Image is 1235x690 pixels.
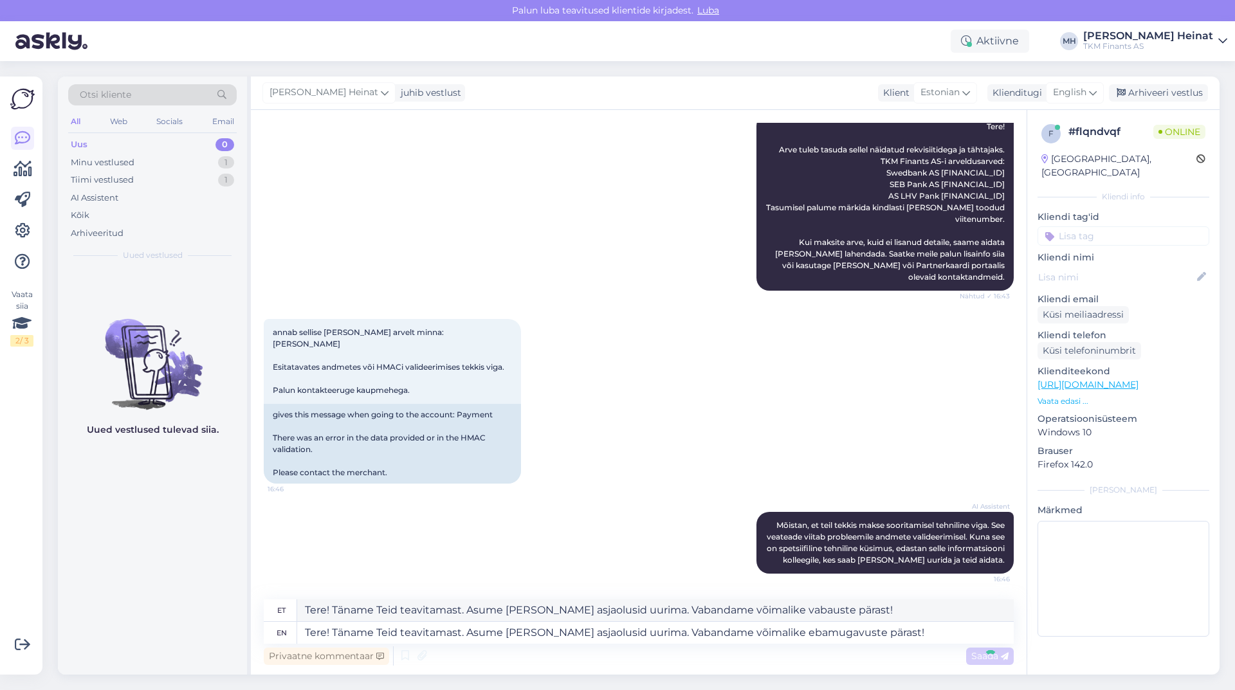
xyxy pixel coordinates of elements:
[264,404,521,484] div: gives this message when going to the account: Payment There was an error in the data provided or ...
[10,335,33,347] div: 2 / 3
[1068,124,1153,140] div: # flqndvqf
[71,227,123,240] div: Arhiveeritud
[1038,395,1209,407] p: Vaata edasi ...
[71,156,134,169] div: Minu vestlused
[10,289,33,347] div: Vaata siia
[1038,210,1209,224] p: Kliendi tag'id
[215,138,234,151] div: 0
[1083,31,1227,51] a: [PERSON_NAME] HeinatTKM Finants AS
[1153,125,1205,139] span: Online
[1038,270,1194,284] input: Lisa nimi
[80,88,131,102] span: Otsi kliente
[107,113,130,130] div: Web
[1038,444,1209,458] p: Brauser
[210,113,237,130] div: Email
[962,574,1010,584] span: 16:46
[58,296,247,412] img: No chats
[1038,412,1209,426] p: Operatsioonisüsteem
[218,174,234,186] div: 1
[1038,365,1209,378] p: Klienditeekond
[1083,31,1213,41] div: [PERSON_NAME] Heinat
[1038,379,1139,390] a: [URL][DOMAIN_NAME]
[1038,458,1209,471] p: Firefox 142.0
[154,113,185,130] div: Socials
[1038,306,1129,323] div: Küsi meiliaadressi
[1041,152,1196,179] div: [GEOGRAPHIC_DATA], [GEOGRAPHIC_DATA]
[123,250,183,261] span: Uued vestlused
[1083,41,1213,51] div: TKM Finants AS
[920,86,960,100] span: Estonian
[767,520,1007,565] span: Mõistan, et teil tekkis makse sooritamisel tehniline viga. See veateade viitab probleemile andmet...
[1038,484,1209,496] div: [PERSON_NAME]
[68,113,83,130] div: All
[268,484,316,494] span: 16:46
[1109,84,1208,102] div: Arhiveeri vestlus
[1038,191,1209,203] div: Kliendi info
[951,30,1029,53] div: Aktiivne
[1038,293,1209,306] p: Kliendi email
[987,86,1042,100] div: Klienditugi
[878,86,910,100] div: Klient
[1038,226,1209,246] input: Lisa tag
[396,86,461,100] div: juhib vestlust
[1048,129,1054,138] span: f
[87,423,219,437] p: Uued vestlused tulevad siia.
[270,86,378,100] span: [PERSON_NAME] Heinat
[71,209,89,222] div: Kõik
[71,174,134,186] div: Tiimi vestlused
[962,502,1010,511] span: AI Assistent
[10,87,35,111] img: Askly Logo
[273,327,504,395] span: annab sellise [PERSON_NAME] arvelt minna: [PERSON_NAME] Esitatavates andmetes või HMACi valideeri...
[1038,342,1141,359] div: Küsi telefoninumbrit
[693,5,723,16] span: Luba
[1038,426,1209,439] p: Windows 10
[960,291,1010,301] span: Nähtud ✓ 16:43
[1053,86,1086,100] span: English
[71,192,118,204] div: AI Assistent
[1038,504,1209,517] p: Märkmed
[218,156,234,169] div: 1
[1038,329,1209,342] p: Kliendi telefon
[71,138,87,151] div: Uus
[1038,251,1209,264] p: Kliendi nimi
[1060,32,1078,50] div: MH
